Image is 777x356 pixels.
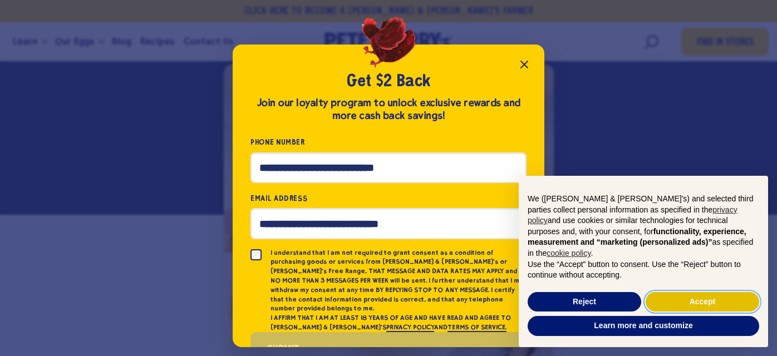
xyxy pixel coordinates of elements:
[271,313,527,332] p: I AFFIRM THAT I AM AT LEAST 18 YEARS OF AGE AND HAVE READ AND AGREE TO [PERSON_NAME] & [PERSON_NA...
[250,71,527,92] h2: Get $2 Back
[646,292,759,312] button: Accept
[510,167,777,356] div: Notice
[528,194,759,259] p: We ([PERSON_NAME] & [PERSON_NAME]'s) and selected third parties collect personal information as s...
[386,323,434,332] a: PRIVACY POLICY
[528,292,641,312] button: Reject
[528,316,759,336] button: Learn more and customize
[447,323,506,332] a: TERMS OF SERVICE.
[250,136,527,149] label: Phone Number
[250,249,262,260] input: I understand that I am not required to grant consent as a condition of purchasing goods or servic...
[547,249,591,258] a: cookie policy
[513,53,535,76] button: Close popup
[250,97,527,122] div: Join our loyalty program to unlock exclusive rewards and more cash back savings!
[250,192,527,205] label: Email Address
[528,259,759,281] p: Use the “Accept” button to consent. Use the “Reject” button to continue without accepting.
[271,248,527,314] p: I understand that I am not required to grant consent as a condition of purchasing goods or servic...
